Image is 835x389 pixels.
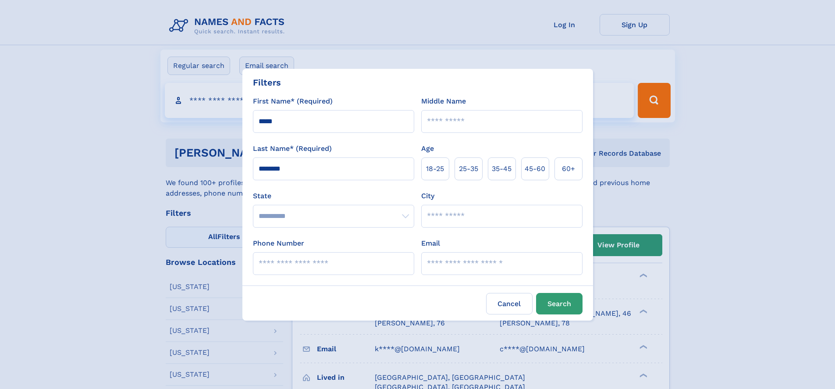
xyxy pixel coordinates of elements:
span: 18‑25 [426,164,444,174]
label: State [253,191,414,201]
label: Email [421,238,440,249]
label: Age [421,143,434,154]
span: 60+ [562,164,575,174]
label: Cancel [486,293,533,314]
label: City [421,191,434,201]
span: 45‑60 [525,164,545,174]
span: 25‑35 [459,164,478,174]
button: Search [536,293,583,314]
span: 35‑45 [492,164,512,174]
div: Filters [253,76,281,89]
label: Last Name* (Required) [253,143,332,154]
label: First Name* (Required) [253,96,333,107]
label: Middle Name [421,96,466,107]
label: Phone Number [253,238,304,249]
